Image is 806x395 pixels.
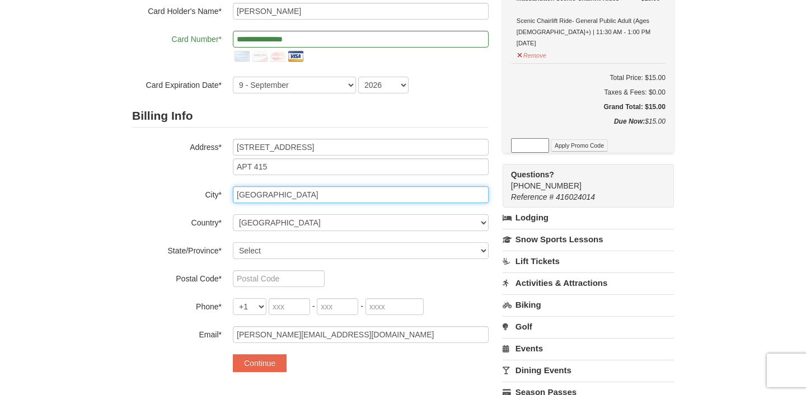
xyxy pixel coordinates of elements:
a: Dining Events [503,360,674,380]
h5: Grand Total: $15.00 [511,101,666,112]
span: [PHONE_NUMBER] [511,169,654,190]
label: Country* [132,214,222,228]
div: Taxes & Fees: $0.00 [511,87,666,98]
button: Remove [517,47,547,61]
input: xxxx [365,298,424,315]
label: Phone* [132,298,222,312]
label: State/Province* [132,242,222,256]
a: Lodging [503,208,674,228]
label: Card Holder's Name* [132,3,222,17]
input: xxx [269,298,310,315]
img: amex.png [233,48,251,65]
span: Reference # [511,192,554,201]
label: City* [132,186,222,200]
label: Address* [132,139,222,153]
input: City [233,186,489,203]
span: - [312,302,315,311]
input: Postal Code [233,270,325,287]
input: xxx [317,298,358,315]
span: - [360,302,363,311]
strong: Questions? [511,170,554,179]
img: mastercard.png [269,48,287,65]
a: Lift Tickets [503,251,674,271]
a: Activities & Attractions [503,272,674,293]
label: Card Expiration Date* [132,77,222,91]
a: Golf [503,316,674,337]
input: Email [233,326,489,343]
button: Continue [233,354,287,372]
label: Postal Code* [132,270,222,284]
a: Events [503,338,674,359]
input: Billing Info [233,139,489,156]
img: visa.png [287,48,304,65]
a: Biking [503,294,674,315]
img: discover.png [251,48,269,65]
label: Email* [132,326,222,340]
a: Snow Sports Lessons [503,229,674,250]
strong: Due Now: [614,117,645,125]
div: $15.00 [511,116,666,138]
span: 416024014 [556,192,595,201]
h6: Total Price: $15.00 [511,72,666,83]
button: Apply Promo Code [551,139,608,152]
input: Card Holder Name [233,3,489,20]
label: Card Number* [132,31,222,45]
h2: Billing Info [132,105,489,128]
